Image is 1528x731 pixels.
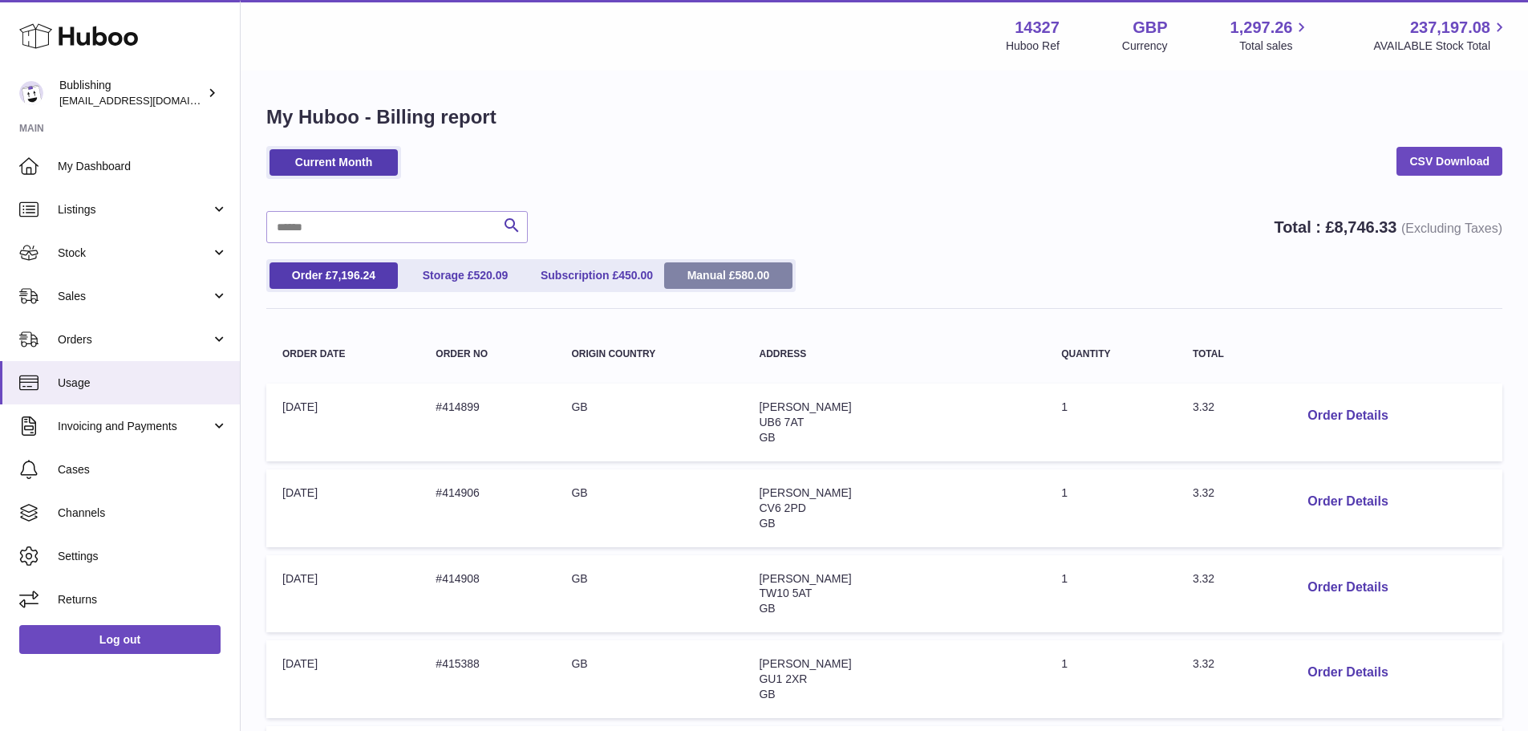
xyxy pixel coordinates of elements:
span: 3.32 [1193,400,1214,413]
td: [DATE] [266,384,419,461]
span: [PERSON_NAME] [759,486,851,499]
span: Stock [58,246,211,261]
span: 450.00 [618,269,653,282]
span: Invoicing and Payments [58,419,211,434]
span: [EMAIL_ADDRESS][DOMAIN_NAME] [59,94,236,107]
a: Order £7,196.24 [270,262,398,289]
th: Address [743,333,1045,376]
span: Total sales [1239,39,1311,54]
span: My Dashboard [58,159,228,174]
strong: 14327 [1015,17,1060,39]
td: 1 [1045,640,1177,718]
span: UB6 7AT [759,416,804,428]
a: Manual £580.00 [664,262,792,289]
span: 3.32 [1193,572,1214,585]
td: #415388 [419,640,555,718]
span: Settings [58,549,228,564]
a: CSV Download [1396,147,1502,176]
th: Total [1177,333,1279,376]
div: Huboo Ref [1006,39,1060,54]
span: AVAILABLE Stock Total [1373,39,1509,54]
span: 3.32 [1193,486,1214,499]
a: Log out [19,625,221,654]
span: GB [759,688,775,701]
td: #414899 [419,384,555,461]
span: 1,297.26 [1230,17,1293,39]
div: Bublishing [59,78,204,108]
span: GU1 2XR [759,672,807,685]
div: Currency [1122,39,1168,54]
span: [PERSON_NAME] [759,657,851,670]
span: GB [759,602,775,615]
span: 520.09 [473,269,508,282]
button: Order Details [1295,400,1400,433]
a: 237,197.08 AVAILABLE Stock Total [1373,17,1509,54]
span: Usage [58,376,228,391]
td: 1 [1045,469,1177,547]
span: Returns [58,592,228,607]
span: 237,197.08 [1410,17,1490,39]
span: [PERSON_NAME] [759,400,851,413]
td: 1 [1045,555,1177,633]
span: GB [759,431,775,444]
span: CV6 2PD [759,502,805,514]
strong: Total : £ [1274,218,1502,236]
span: Listings [58,202,211,217]
td: GB [555,384,743,461]
strong: GBP [1133,17,1167,39]
img: internalAdmin-14327@internal.huboo.com [19,81,43,105]
button: Order Details [1295,571,1400,604]
th: Quantity [1045,333,1177,376]
td: GB [555,640,743,718]
td: [DATE] [266,640,419,718]
span: Sales [58,289,211,304]
span: TW10 5AT [759,587,812,599]
a: Subscription £450.00 [533,262,661,289]
span: Orders [58,332,211,347]
th: Order Date [266,333,419,376]
h1: My Huboo - Billing report [266,104,1502,130]
a: Storage £520.09 [401,262,529,289]
td: #414906 [419,469,555,547]
th: Order no [419,333,555,376]
span: Channels [58,506,228,521]
button: Order Details [1295,656,1400,689]
a: 1,297.26 Total sales [1230,17,1311,54]
span: 8,746.33 [1335,218,1397,236]
td: #414908 [419,555,555,633]
span: Cases [58,462,228,477]
span: 580.00 [736,269,770,282]
span: 3.32 [1193,657,1214,670]
span: GB [759,517,775,530]
td: GB [555,555,743,633]
span: (Excluding Taxes) [1401,221,1502,235]
button: Order Details [1295,485,1400,518]
td: [DATE] [266,469,419,547]
td: GB [555,469,743,547]
span: 7,196.24 [332,269,376,282]
span: [PERSON_NAME] [759,572,851,585]
a: Current Month [270,149,398,176]
th: Origin Country [555,333,743,376]
td: [DATE] [266,555,419,633]
td: 1 [1045,384,1177,461]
